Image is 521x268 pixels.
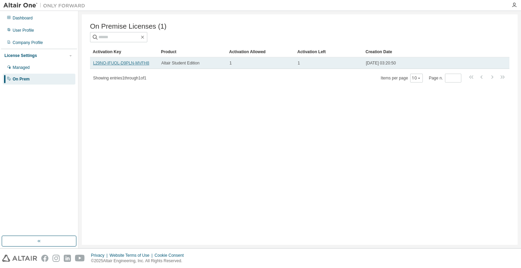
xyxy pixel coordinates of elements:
span: Altair Student Edition [161,60,199,66]
img: linkedin.svg [64,255,71,262]
div: Product [161,46,224,57]
div: License Settings [4,53,37,58]
img: facebook.svg [41,255,48,262]
div: Activation Allowed [229,46,292,57]
span: Items per page [381,74,423,83]
span: Showing entries 1 through 1 of 1 [93,76,146,80]
div: Creation Date [366,46,479,57]
span: 1 [229,60,232,66]
span: Page n. [429,74,461,83]
div: On Prem [13,76,30,82]
div: Managed [13,65,30,70]
div: Activation Key [93,46,155,57]
img: altair_logo.svg [2,255,37,262]
div: Privacy [91,253,109,258]
div: Website Terms of Use [109,253,154,258]
div: Activation Left [297,46,360,57]
button: 10 [412,75,421,81]
div: User Profile [13,28,34,33]
p: © 2025 Altair Engineering, Inc. All Rights Reserved. [91,258,188,264]
span: On Premise Licenses (1) [90,23,166,30]
div: Dashboard [13,15,33,21]
span: [DATE] 03:20:50 [366,60,396,66]
div: Cookie Consent [154,253,188,258]
img: Altair One [3,2,89,9]
img: youtube.svg [75,255,85,262]
img: instagram.svg [53,255,60,262]
a: L29NO-IFUOL-D9PLN-MVFH8 [93,61,149,65]
span: 1 [298,60,300,66]
div: Company Profile [13,40,43,45]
